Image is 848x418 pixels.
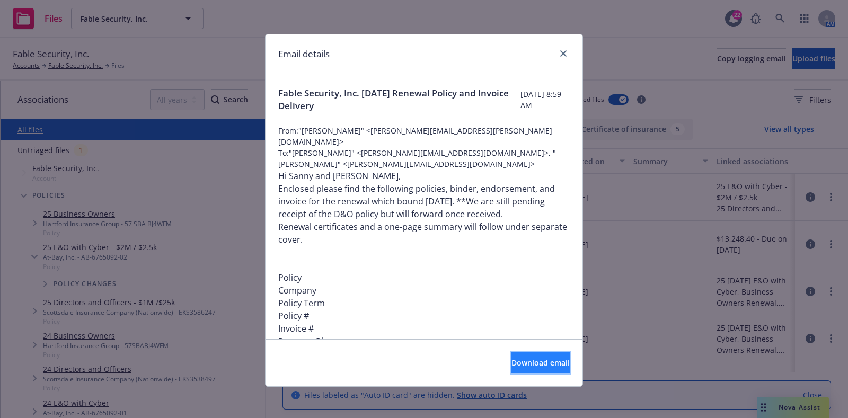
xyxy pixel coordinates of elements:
[278,125,570,147] span: From: "[PERSON_NAME]" <[PERSON_NAME][EMAIL_ADDRESS][PERSON_NAME][DOMAIN_NAME]>
[278,87,520,112] span: Fable Security, Inc. [DATE] Renewal Policy and Invoice Delivery
[278,297,570,309] p: Policy Term
[278,246,570,271] p:  
[278,170,570,182] p: Hi Sanny and [PERSON_NAME],
[511,352,570,373] button: Download email
[278,47,330,61] h1: Email details
[278,271,570,284] p: Policy
[557,47,570,60] a: close
[278,182,570,220] p: Enclosed please find the following policies, binder, endorsement, and invoice for the renewal whi...
[278,322,570,335] p: Invoice #
[278,147,570,170] span: To: "[PERSON_NAME]" <[PERSON_NAME][EMAIL_ADDRESS][DOMAIN_NAME]>, "[PERSON_NAME]" <[PERSON_NAME][E...
[278,220,570,246] p: Renewal certificates and a one-page summary will follow under separate cover.
[520,88,570,111] span: [DATE] 8:59 AM
[511,358,570,368] span: Download email
[278,335,570,348] p: Payment Plan
[278,284,570,297] p: Company
[278,309,570,322] p: Policy #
